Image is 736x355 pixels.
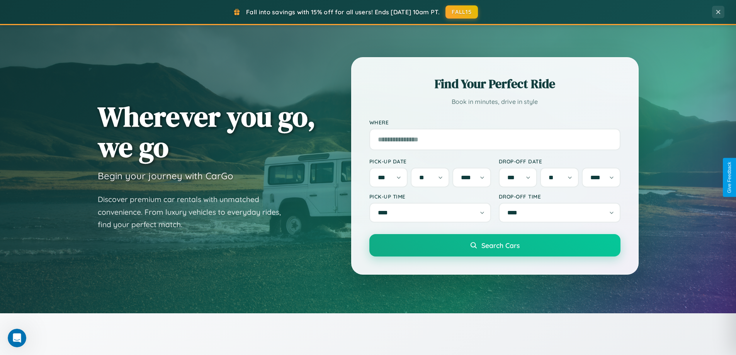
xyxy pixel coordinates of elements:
[8,329,26,347] iframe: Intercom live chat
[727,162,732,193] div: Give Feedback
[499,193,620,200] label: Drop-off Time
[369,119,620,126] label: Where
[369,75,620,92] h2: Find Your Perfect Ride
[369,234,620,256] button: Search Cars
[445,5,478,19] button: FALL15
[369,193,491,200] label: Pick-up Time
[369,96,620,107] p: Book in minutes, drive in style
[481,241,520,250] span: Search Cars
[98,170,233,182] h3: Begin your journey with CarGo
[369,158,491,165] label: Pick-up Date
[98,193,291,231] p: Discover premium car rentals with unmatched convenience. From luxury vehicles to everyday rides, ...
[246,8,440,16] span: Fall into savings with 15% off for all users! Ends [DATE] 10am PT.
[98,101,316,162] h1: Wherever you go, we go
[499,158,620,165] label: Drop-off Date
